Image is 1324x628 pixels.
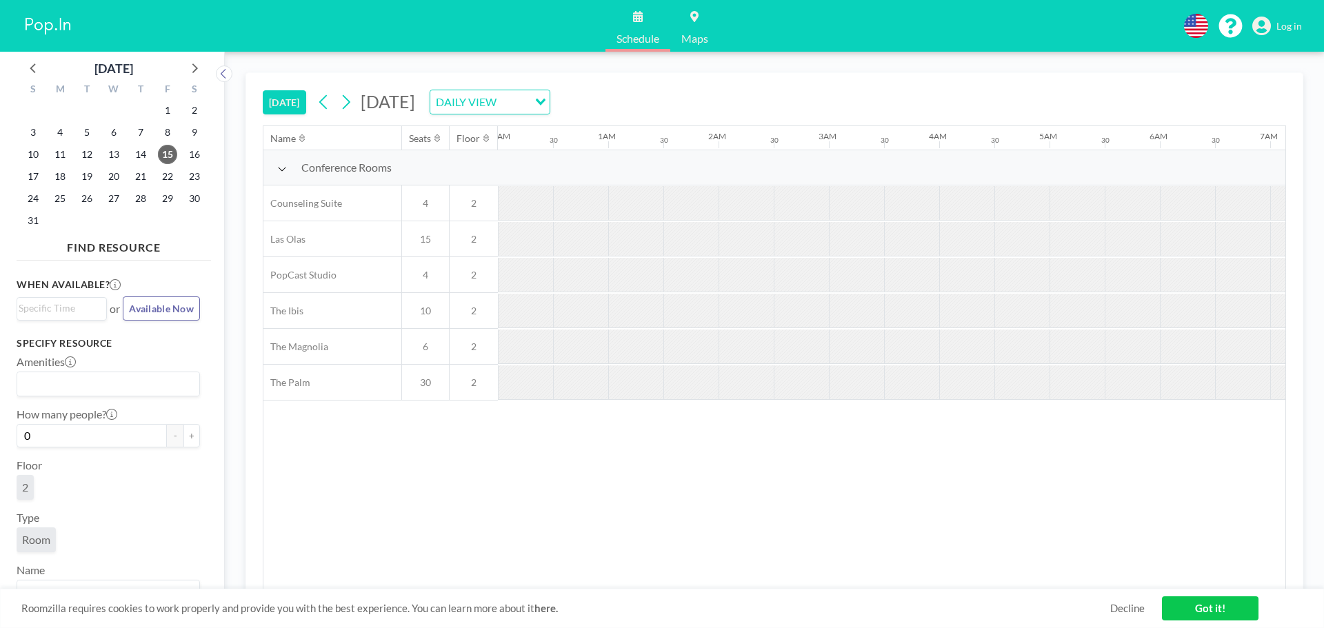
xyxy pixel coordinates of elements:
[263,90,306,114] button: [DATE]
[50,145,70,164] span: Monday, August 11, 2025
[19,375,192,393] input: Search for option
[17,235,211,254] h4: FIND RESOURCE
[110,302,120,316] span: or
[131,145,150,164] span: Thursday, August 14, 2025
[17,298,106,318] div: Search for option
[17,372,199,396] div: Search for option
[50,189,70,208] span: Monday, August 25, 2025
[450,269,498,281] span: 2
[402,341,449,353] span: 6
[22,480,28,494] span: 2
[22,12,74,40] img: organization-logo
[708,131,726,141] div: 2AM
[1276,20,1302,32] span: Log in
[77,123,97,142] span: Tuesday, August 5, 2025
[450,376,498,389] span: 2
[263,341,328,353] span: The Magnolia
[47,81,74,99] div: M
[598,131,616,141] div: 1AM
[23,123,43,142] span: Sunday, August 3, 2025
[127,81,154,99] div: T
[185,189,204,208] span: Saturday, August 30, 2025
[1252,17,1302,36] a: Log in
[94,59,133,78] div: [DATE]
[402,233,449,245] span: 15
[17,355,76,369] label: Amenities
[1162,596,1258,620] a: Got it!
[660,136,668,145] div: 30
[263,197,342,210] span: Counseling Suite
[450,305,498,317] span: 2
[185,101,204,120] span: Saturday, August 2, 2025
[77,145,97,164] span: Tuesday, August 12, 2025
[263,269,337,281] span: PopCast Studio
[450,197,498,210] span: 2
[104,189,123,208] span: Wednesday, August 27, 2025
[23,189,43,208] span: Sunday, August 24, 2025
[158,145,177,164] span: Friday, August 15, 2025
[488,131,510,141] div: 12AM
[19,583,192,601] input: Search for option
[550,136,558,145] div: 30
[183,424,200,447] button: +
[158,189,177,208] span: Friday, August 29, 2025
[21,602,1110,615] span: Roomzilla requires cookies to work properly and provide you with the best experience. You can lea...
[185,123,204,142] span: Saturday, August 9, 2025
[263,233,305,245] span: Las Olas
[17,511,39,525] label: Type
[929,131,947,141] div: 4AM
[1150,131,1167,141] div: 6AM
[450,341,498,353] span: 2
[402,376,449,389] span: 30
[104,123,123,142] span: Wednesday, August 6, 2025
[77,189,97,208] span: Tuesday, August 26, 2025
[23,211,43,230] span: Sunday, August 31, 2025
[185,145,204,164] span: Saturday, August 16, 2025
[158,123,177,142] span: Friday, August 8, 2025
[361,91,415,112] span: [DATE]
[19,301,99,316] input: Search for option
[17,563,45,577] label: Name
[501,93,527,111] input: Search for option
[1110,602,1145,615] a: Decline
[301,161,392,174] span: Conference Rooms
[681,33,708,44] span: Maps
[17,458,42,472] label: Floor
[402,197,449,210] span: 4
[457,132,480,145] div: Floor
[433,93,499,111] span: DAILY VIEW
[430,90,550,114] div: Search for option
[402,269,449,281] span: 4
[131,123,150,142] span: Thursday, August 7, 2025
[1212,136,1220,145] div: 30
[20,81,47,99] div: S
[1039,131,1057,141] div: 5AM
[77,167,97,186] span: Tuesday, August 19, 2025
[181,81,208,99] div: S
[409,132,431,145] div: Seats
[23,145,43,164] span: Sunday, August 10, 2025
[74,81,101,99] div: T
[50,167,70,186] span: Monday, August 18, 2025
[22,533,50,547] span: Room
[991,136,999,145] div: 30
[1260,131,1278,141] div: 7AM
[101,81,128,99] div: W
[23,167,43,186] span: Sunday, August 17, 2025
[167,424,183,447] button: -
[131,167,150,186] span: Thursday, August 21, 2025
[616,33,659,44] span: Schedule
[263,376,310,389] span: The Palm
[1101,136,1110,145] div: 30
[104,145,123,164] span: Wednesday, August 13, 2025
[881,136,889,145] div: 30
[263,305,303,317] span: The Ibis
[123,296,200,321] button: Available Now
[154,81,181,99] div: F
[50,123,70,142] span: Monday, August 4, 2025
[17,337,200,350] h3: Specify resource
[17,580,199,604] div: Search for option
[185,167,204,186] span: Saturday, August 23, 2025
[104,167,123,186] span: Wednesday, August 20, 2025
[402,305,449,317] span: 10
